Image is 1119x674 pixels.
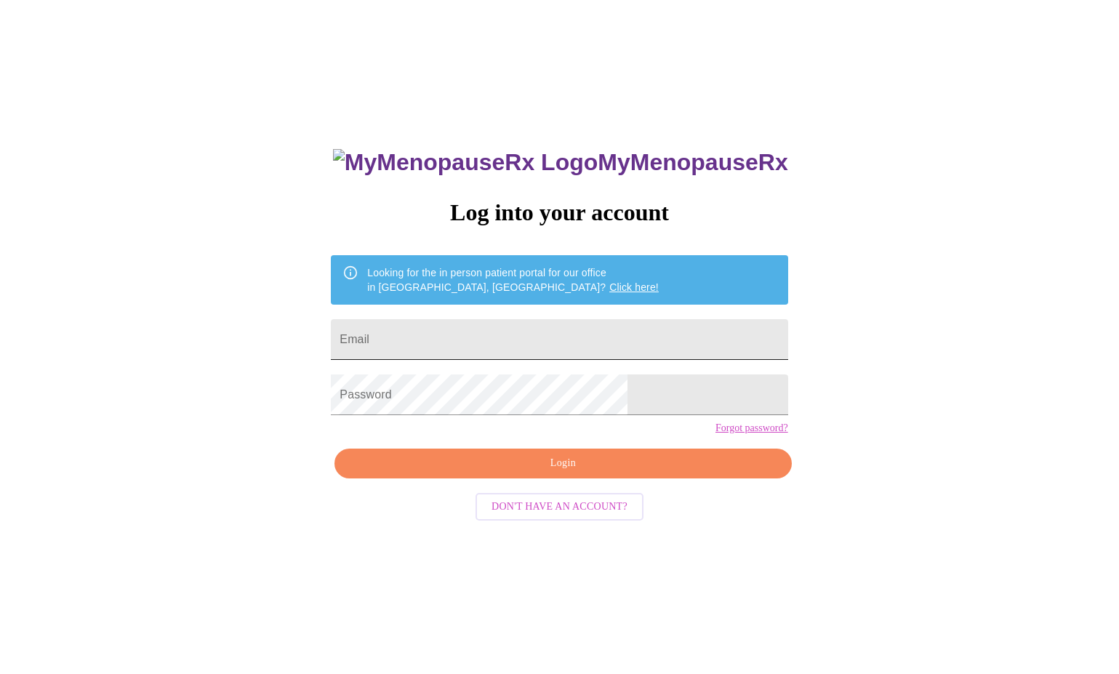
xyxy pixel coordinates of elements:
div: Looking for the in person patient portal for our office in [GEOGRAPHIC_DATA], [GEOGRAPHIC_DATA]? [367,260,659,300]
img: MyMenopauseRx Logo [333,149,598,176]
a: Don't have an account? [472,500,647,512]
h3: Log into your account [331,199,787,226]
a: Click here! [609,281,659,293]
h3: MyMenopauseRx [333,149,788,176]
button: Login [334,449,791,478]
a: Forgot password? [715,422,788,434]
span: Don't have an account? [492,498,627,516]
button: Don't have an account? [476,493,643,521]
span: Login [351,454,774,473]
